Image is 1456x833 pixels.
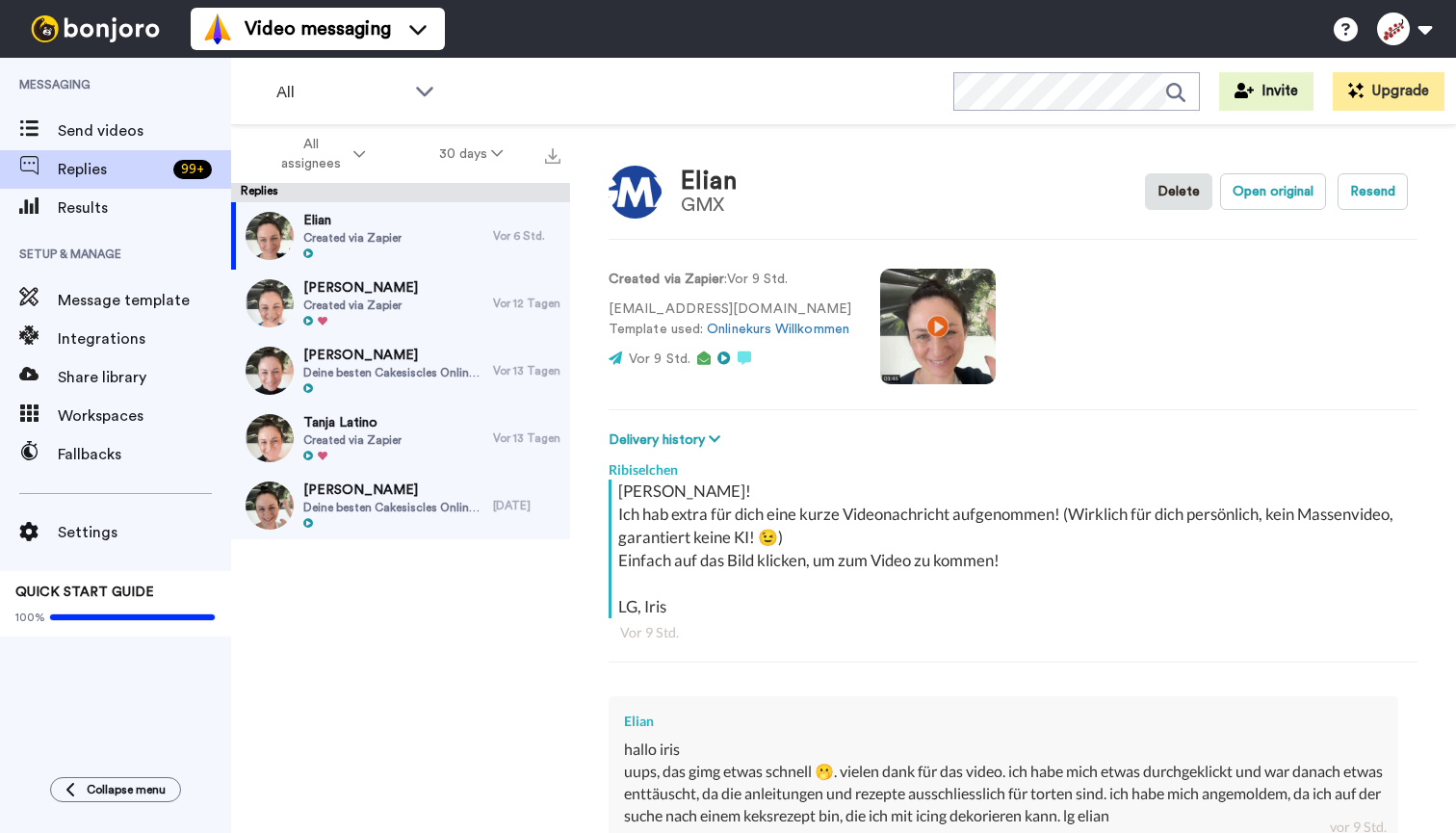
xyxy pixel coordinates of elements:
span: Settings [58,521,231,544]
img: Image of Elian [609,166,662,219]
div: 99 + [173,160,212,179]
a: Onlinekurs Willkommen [707,323,849,336]
span: Message template [58,289,231,312]
span: Vor 9 Std. [629,352,690,366]
img: a9ea7d24-97f1-45d3-9b30-b85a152a57f9-thumb.jpg [246,212,294,260]
span: QUICK START GUIDE [15,586,154,599]
div: Replies [231,183,570,202]
div: Elian [624,712,1383,731]
button: Delete [1145,173,1212,210]
a: ElianCreated via ZapierVor 6 Std. [231,202,570,270]
img: export.svg [545,148,560,164]
div: [DATE] [493,498,560,513]
span: Workspaces [58,404,231,428]
button: Upgrade [1333,72,1444,111]
div: Ribiselchen [609,451,1417,480]
button: 30 days [403,137,540,171]
div: Vor 9 Std. [620,623,1406,642]
span: Tanja Latino [303,413,402,432]
span: Video messaging [245,15,391,42]
span: Deine besten Cakesiscles Onlinekurs [303,500,483,515]
div: Vor 13 Tagen [493,430,560,446]
div: Vor 13 Tagen [493,363,560,378]
button: Resend [1338,173,1408,210]
a: [PERSON_NAME]Deine besten Cakesiscles OnlinekursVor 13 Tagen [231,337,570,404]
img: d005032a-1500-4da8-9d22-094825847461-thumb.jpg [246,279,294,327]
button: Delivery history [609,430,726,451]
button: All assignees [235,127,403,181]
div: hallo iris [624,739,1383,761]
div: [PERSON_NAME]! Ich hab extra für dich eine kurze Videonachricht aufgenommen! (Wirklich für dich p... [618,480,1413,618]
span: Send videos [58,119,231,143]
span: Replies [58,158,166,181]
span: Elian [303,211,402,230]
span: All assignees [272,135,350,173]
img: bj-logo-header-white.svg [23,15,168,42]
span: Created via Zapier [303,432,402,448]
div: Vor 6 Std. [493,228,560,244]
span: [PERSON_NAME] [303,481,483,500]
div: uups, das gimg etwas schnell 🫢. vielen dank für das video. ich habe mich etwas durchgeklickt und ... [624,761,1383,827]
span: All [276,81,405,104]
button: Collapse menu [50,777,181,802]
span: Deine besten Cakesiscles Onlinekurs [303,365,483,380]
img: b14d9829-4e25-4832-b8c5-ebaa608fe0ab-thumb.jpg [246,347,294,395]
img: cc540840-4d11-4d27-a9bd-b9d66d4403b3-thumb.jpg [246,414,294,462]
span: Collapse menu [87,782,166,797]
p: [EMAIL_ADDRESS][DOMAIN_NAME] Template used: [609,299,851,340]
div: GMX [681,195,737,216]
span: Fallbacks [58,443,231,466]
p: : Vor 9 Std. [609,270,851,290]
strong: Created via Zapier [609,273,724,286]
a: [PERSON_NAME]Deine besten Cakesiscles Onlinekurs[DATE] [231,472,570,539]
span: Created via Zapier [303,230,402,246]
span: [PERSON_NAME] [303,278,418,298]
span: 100% [15,610,45,625]
span: Results [58,196,231,220]
button: Open original [1220,173,1326,210]
div: Elian [681,168,737,195]
span: Share library [58,366,231,389]
span: Integrations [58,327,231,351]
button: Export all results that match these filters now. [539,140,566,169]
a: Tanja LatinoCreated via ZapierVor 13 Tagen [231,404,570,472]
button: Invite [1219,72,1313,111]
span: Created via Zapier [303,298,418,313]
span: [PERSON_NAME] [303,346,483,365]
img: fee3642e-b115-4914-9ee3-b949d9876a83-thumb.jpg [246,482,294,530]
div: Vor 12 Tagen [493,296,560,311]
img: vm-color.svg [202,13,233,44]
a: [PERSON_NAME]Created via ZapierVor 12 Tagen [231,270,570,337]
